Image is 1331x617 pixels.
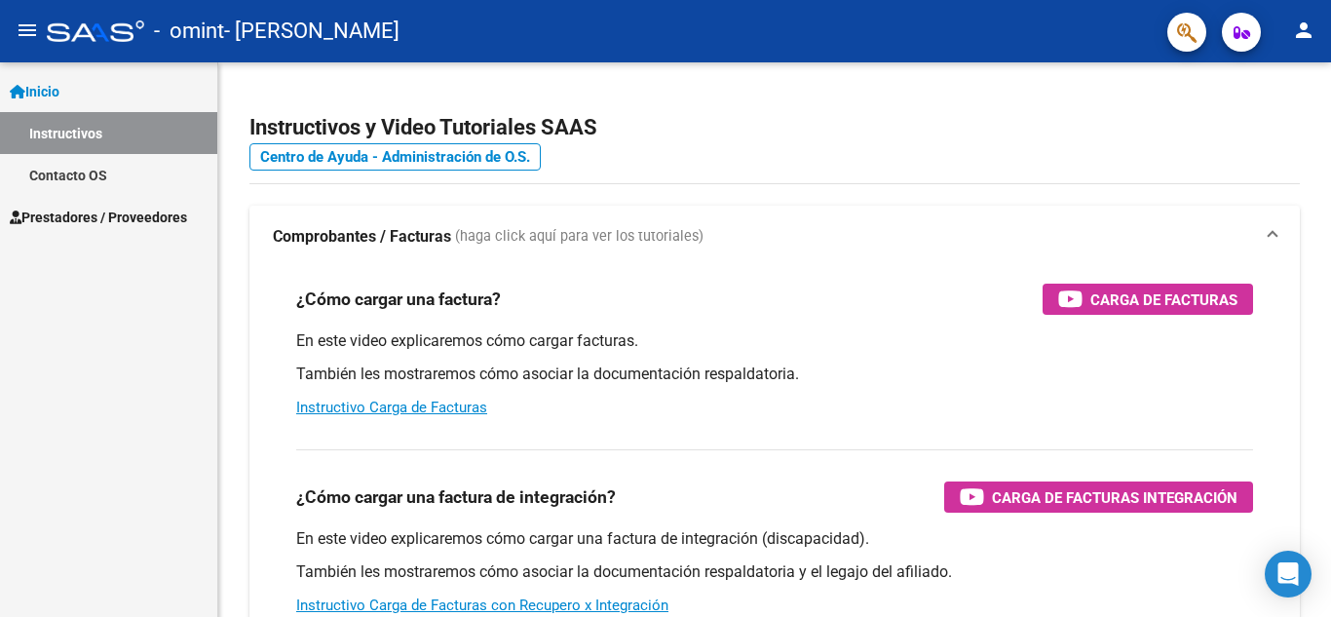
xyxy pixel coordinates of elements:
strong: Comprobantes / Facturas [273,226,451,248]
p: También les mostraremos cómo asociar la documentación respaldatoria y el legajo del afiliado. [296,561,1253,583]
span: Carga de Facturas [1090,288,1237,312]
a: Instructivo Carga de Facturas con Recupero x Integración [296,597,668,614]
span: - omint [154,10,224,53]
mat-icon: menu [16,19,39,42]
button: Carga de Facturas [1043,284,1253,315]
h2: Instructivos y Video Tutoriales SAAS [249,109,1300,146]
p: En este video explicaremos cómo cargar una factura de integración (discapacidad). [296,528,1253,550]
button: Carga de Facturas Integración [944,482,1253,513]
h3: ¿Cómo cargar una factura de integración? [296,483,616,511]
h3: ¿Cómo cargar una factura? [296,286,501,313]
mat-icon: person [1292,19,1315,42]
mat-expansion-panel-header: Comprobantes / Facturas (haga click aquí para ver los tutoriales) [249,206,1300,268]
a: Instructivo Carga de Facturas [296,399,487,416]
a: Centro de Ayuda - Administración de O.S. [249,143,541,171]
span: Carga de Facturas Integración [992,485,1237,510]
span: Prestadores / Proveedores [10,207,187,228]
span: - [PERSON_NAME] [224,10,399,53]
div: Open Intercom Messenger [1265,551,1312,598]
p: En este video explicaremos cómo cargar facturas. [296,330,1253,352]
span: (haga click aquí para ver los tutoriales) [455,226,704,248]
p: También les mostraremos cómo asociar la documentación respaldatoria. [296,364,1253,385]
span: Inicio [10,81,59,102]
